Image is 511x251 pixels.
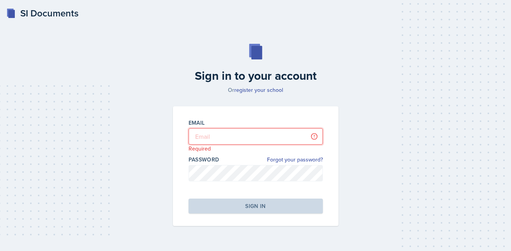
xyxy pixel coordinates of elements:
[267,156,323,164] a: Forgot your password?
[6,6,78,20] a: SI Documents
[245,202,265,210] div: Sign in
[189,128,323,145] input: Email
[168,86,343,94] p: Or
[189,145,323,152] p: Required
[189,199,323,213] button: Sign in
[234,86,283,94] a: register your school
[168,69,343,83] h2: Sign in to your account
[189,119,205,127] label: Email
[189,156,219,163] label: Password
